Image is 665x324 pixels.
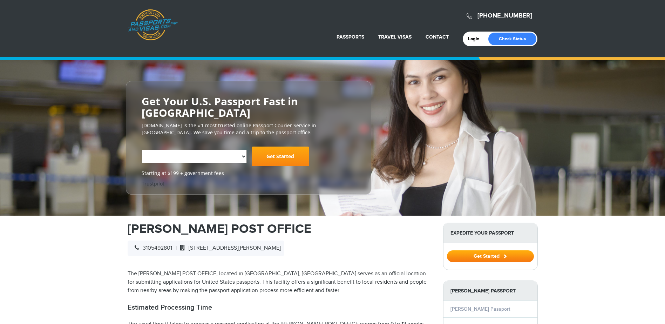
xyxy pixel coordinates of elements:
[447,250,534,262] button: Get Started
[128,241,284,256] div: |
[447,253,534,259] a: Get Started
[450,306,510,312] a: [PERSON_NAME] Passport
[128,223,433,235] h1: [PERSON_NAME] POST OFFICE
[426,34,449,40] a: Contact
[177,245,281,251] span: [STREET_ADDRESS][PERSON_NAME]
[443,281,537,301] strong: [PERSON_NAME] Passport
[337,34,364,40] a: Passports
[468,36,484,42] a: Login
[142,95,355,119] h2: Get Your U.S. Passport Fast in [GEOGRAPHIC_DATA]
[128,9,178,41] a: Passports & [DOMAIN_NAME]
[443,223,537,243] strong: Expedite Your Passport
[128,270,433,295] p: The [PERSON_NAME] POST OFFICE, located in [GEOGRAPHIC_DATA], [GEOGRAPHIC_DATA] serves as an offic...
[252,147,309,166] a: Get Started
[142,170,355,177] span: Starting at $199 + government fees
[378,34,412,40] a: Travel Visas
[488,33,536,45] a: Check Status
[131,245,172,251] span: 3105492801
[142,180,164,187] a: Trustpilot
[142,122,355,136] p: [DOMAIN_NAME] is the #1 most trusted online Passport Courier Service in [GEOGRAPHIC_DATA]. We sav...
[128,303,433,312] h2: Estimated Processing Time
[477,12,532,20] a: [PHONE_NUMBER]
